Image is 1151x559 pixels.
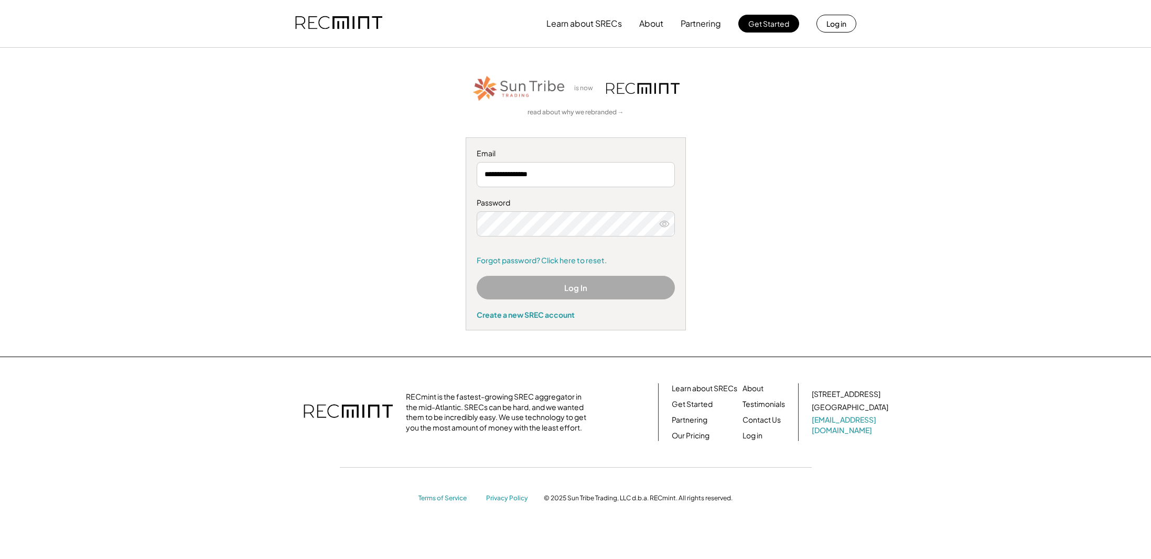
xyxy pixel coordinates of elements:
button: Learn about SRECs [546,13,622,34]
button: Log in [816,15,856,33]
div: Password [477,198,675,208]
img: recmint-logotype%403x.png [295,6,382,41]
img: recmint-logotype%403x.png [606,83,680,94]
div: © 2025 Sun Tribe Trading, LLC d.b.a. RECmint. All rights reserved. [544,494,733,502]
a: About [743,383,763,394]
a: Terms of Service [418,494,476,503]
a: Forgot password? Click here to reset. [477,255,675,266]
a: Log in [743,431,762,441]
a: Privacy Policy [486,494,533,503]
button: About [639,13,663,34]
a: Get Started [672,399,713,410]
a: Our Pricing [672,431,709,441]
a: Testimonials [743,399,785,410]
button: Log In [477,276,675,299]
button: Partnering [681,13,721,34]
a: Contact Us [743,415,781,425]
a: read about why we rebranded → [528,108,624,117]
div: Email [477,148,675,159]
div: [STREET_ADDRESS] [812,389,880,400]
a: Partnering [672,415,707,425]
div: [GEOGRAPHIC_DATA] [812,402,888,413]
img: STT_Horizontal_Logo%2B-%2BColor.png [472,74,566,103]
a: Learn about SRECs [672,383,737,394]
button: Get Started [738,15,799,33]
div: RECmint is the fastest-growing SREC aggregator in the mid-Atlantic. SRECs can be hard, and we wan... [406,392,592,433]
a: [EMAIL_ADDRESS][DOMAIN_NAME] [812,415,890,435]
div: Create a new SREC account [477,310,675,319]
img: recmint-logotype%403x.png [304,394,393,431]
div: is now [572,84,601,93]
